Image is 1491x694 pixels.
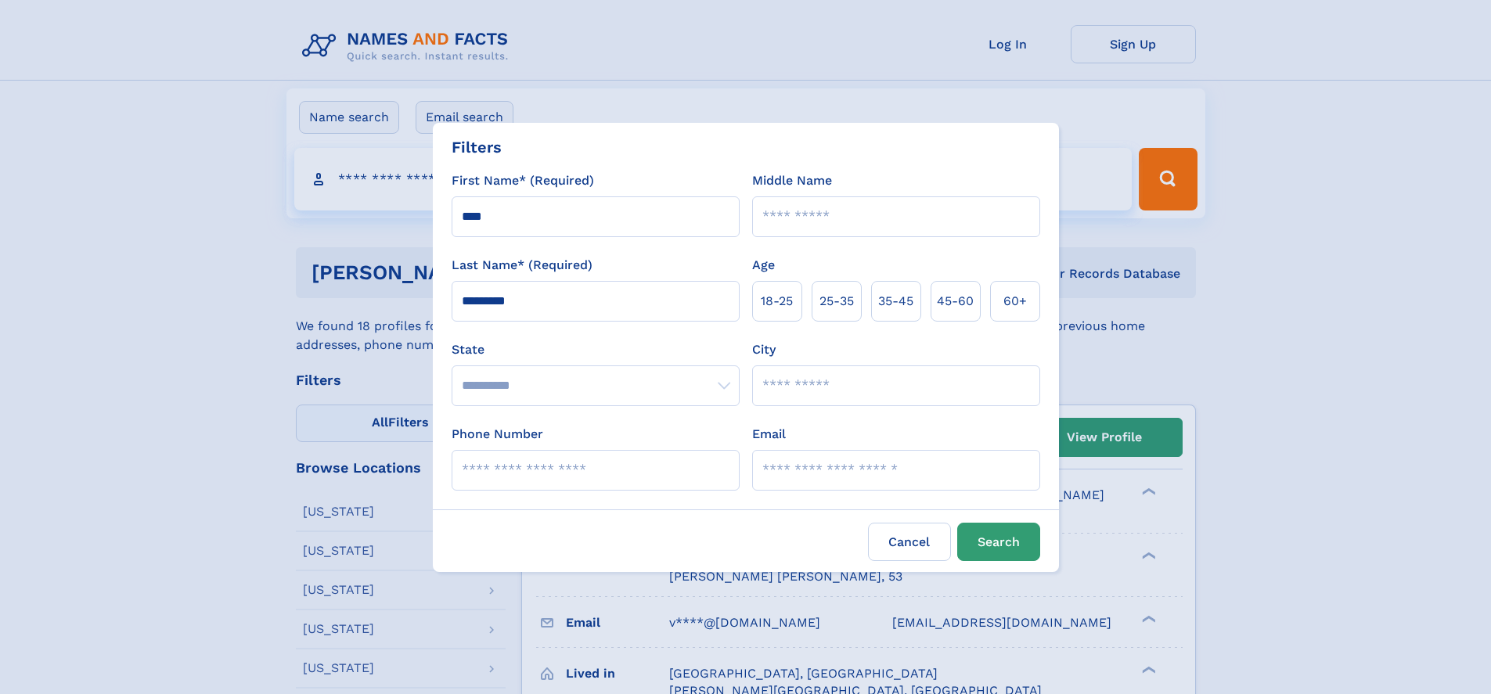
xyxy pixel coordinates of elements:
[452,425,543,444] label: Phone Number
[752,425,786,444] label: Email
[752,171,832,190] label: Middle Name
[957,523,1040,561] button: Search
[452,135,502,159] div: Filters
[452,256,592,275] label: Last Name* (Required)
[761,292,793,311] span: 18‑25
[1003,292,1027,311] span: 60+
[937,292,974,311] span: 45‑60
[452,340,740,359] label: State
[868,523,951,561] label: Cancel
[752,340,776,359] label: City
[452,171,594,190] label: First Name* (Required)
[819,292,854,311] span: 25‑35
[878,292,913,311] span: 35‑45
[752,256,775,275] label: Age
